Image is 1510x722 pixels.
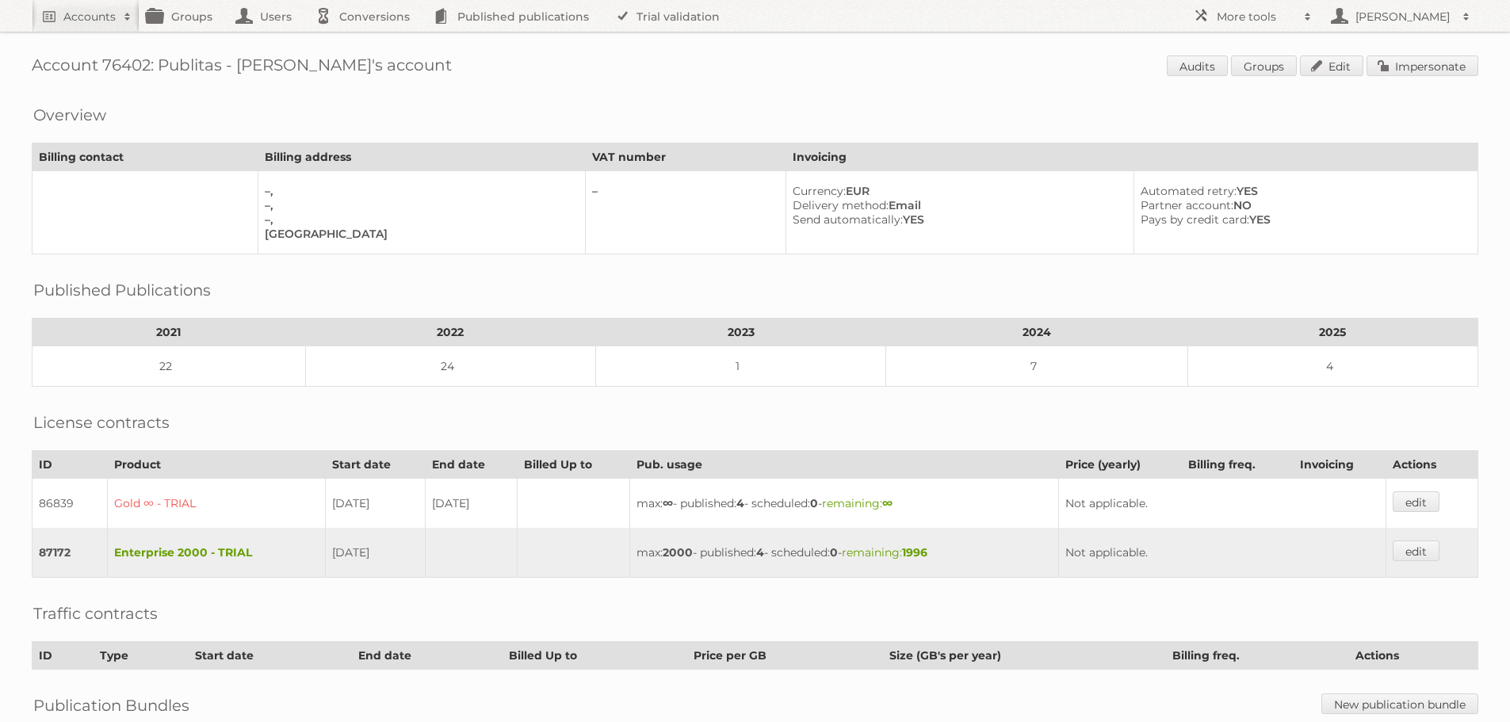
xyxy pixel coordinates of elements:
th: Billing freq. [1166,642,1349,670]
td: [DATE] [326,528,426,578]
div: EUR [793,184,1121,198]
div: YES [1141,212,1465,227]
strong: 4 [756,545,764,560]
strong: 4 [736,496,744,510]
td: max: - published: - scheduled: - [629,528,1058,578]
a: Impersonate [1367,55,1478,76]
h2: Published Publications [33,278,211,302]
div: –, [265,212,573,227]
th: 2021 [32,319,306,346]
h2: License contracts [33,411,170,434]
td: 1 [595,346,885,387]
strong: ∞ [882,496,893,510]
a: Edit [1300,55,1363,76]
strong: ∞ [663,496,673,510]
th: 2022 [305,319,595,346]
td: [DATE] [326,479,426,529]
td: Not applicable. [1059,528,1386,578]
th: Billing address [258,143,586,171]
span: Currency: [793,184,846,198]
a: Audits [1167,55,1228,76]
td: Gold ∞ - TRIAL [108,479,326,529]
span: remaining: [842,545,927,560]
strong: 0 [830,545,838,560]
th: Invoicing [1293,451,1386,479]
div: –, [265,198,573,212]
th: Type [93,642,188,670]
th: Product [108,451,326,479]
th: Price (yearly) [1059,451,1182,479]
a: edit [1393,491,1439,512]
h1: Account 76402: Publitas - [PERSON_NAME]'s account [32,55,1478,79]
th: Actions [1349,642,1478,670]
td: – [586,171,786,254]
a: edit [1393,541,1439,561]
h2: Accounts [63,9,116,25]
th: 2024 [886,319,1188,346]
th: Billing freq. [1181,451,1293,479]
span: Send automatically: [793,212,903,227]
div: NO [1141,198,1465,212]
strong: 0 [810,496,818,510]
h2: [PERSON_NAME] [1351,9,1455,25]
th: Price per GB [686,642,882,670]
td: [DATE] [425,479,517,529]
span: Pays by credit card: [1141,212,1249,227]
td: 4 [1187,346,1478,387]
span: Delivery method: [793,198,889,212]
td: 7 [886,346,1188,387]
th: Invoicing [786,143,1478,171]
div: YES [1141,184,1465,198]
th: ID [32,451,108,479]
td: Enterprise 2000 - TRIAL [108,528,326,578]
th: Billed Up to [502,642,686,670]
th: Actions [1386,451,1478,479]
td: 24 [305,346,595,387]
div: YES [793,212,1121,227]
h2: Traffic contracts [33,602,158,625]
td: max: - published: - scheduled: - [629,479,1058,529]
div: [GEOGRAPHIC_DATA] [265,227,573,241]
th: VAT number [586,143,786,171]
span: Automated retry: [1141,184,1237,198]
th: Pub. usage [629,451,1058,479]
a: New publication bundle [1321,693,1478,714]
h2: Publication Bundles [33,693,189,717]
th: Start date [326,451,426,479]
th: Billed Up to [517,451,629,479]
th: Size (GB's per year) [882,642,1166,670]
td: 22 [32,346,306,387]
th: 2023 [595,319,885,346]
td: 86839 [32,479,108,529]
h2: Overview [33,103,106,127]
div: –, [265,184,573,198]
th: End date [425,451,517,479]
h2: More tools [1217,9,1296,25]
a: Groups [1231,55,1297,76]
strong: 2000 [663,545,693,560]
th: End date [351,642,502,670]
strong: 1996 [902,545,927,560]
td: Not applicable. [1059,479,1386,529]
span: Partner account: [1141,198,1233,212]
div: Email [793,198,1121,212]
th: Start date [188,642,351,670]
th: ID [32,642,94,670]
td: 87172 [32,528,108,578]
th: Billing contact [32,143,258,171]
span: remaining: [822,496,893,510]
th: 2025 [1187,319,1478,346]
